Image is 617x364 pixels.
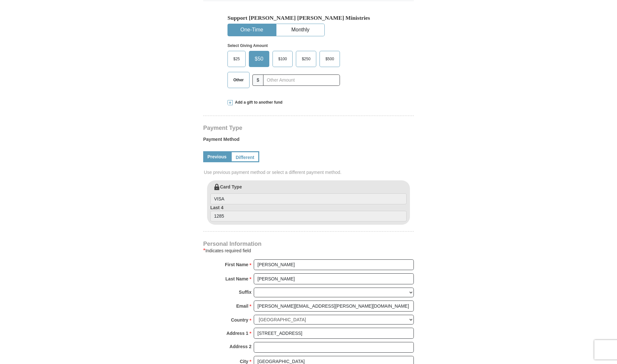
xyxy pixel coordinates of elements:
[251,54,267,64] span: $50
[228,24,276,36] button: One-Time
[263,74,340,86] input: Other Amount
[230,75,247,85] span: Other
[227,15,390,21] h5: Support [PERSON_NAME] [PERSON_NAME] Ministries
[231,315,249,324] strong: Country
[227,43,268,48] strong: Select Giving Amount
[225,260,248,269] strong: First Name
[233,100,283,105] span: Add a gift to another fund
[210,193,407,204] input: Card Type
[203,241,414,246] h4: Personal Information
[230,54,243,64] span: $25
[239,288,251,297] strong: Suffix
[276,24,324,36] button: Monthly
[298,54,314,64] span: $250
[203,136,414,146] label: Payment Method
[226,274,249,283] strong: Last Name
[229,342,251,351] strong: Address 2
[204,169,414,176] span: Use previous payment method or select a different payment method.
[203,247,414,255] div: Indicates required field
[210,184,407,204] label: Card Type
[322,54,337,64] span: $500
[236,301,248,311] strong: Email
[210,211,407,222] input: Last 4
[252,74,263,86] span: $
[231,151,259,162] a: Different
[275,54,290,64] span: $100
[203,151,231,162] a: Previous
[210,204,407,222] label: Last 4
[227,329,249,338] strong: Address 1
[203,125,414,131] h4: Payment Type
